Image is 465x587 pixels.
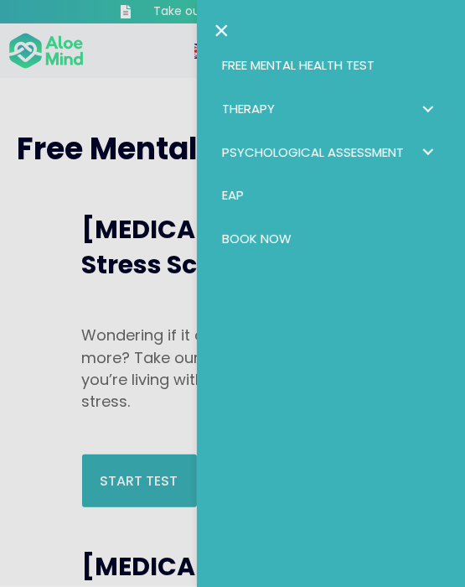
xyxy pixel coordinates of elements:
span: Psychological assessment: submenu [416,140,440,164]
span: Free Mental Health Test [222,56,375,74]
span: Therapy: submenu [416,96,440,121]
span: Book Now [222,230,292,247]
span: Therapy [222,100,275,117]
a: Free Mental Health Test [214,44,448,87]
a: Close the menu [214,17,230,44]
span: Psychological assessment [222,143,404,161]
span: EAP [222,186,244,204]
a: TherapyTherapy: submenu [214,87,448,131]
a: EAP [214,174,448,217]
a: Book Now [214,217,448,261]
a: Psychological assessmentPsychological assessment: submenu [214,131,448,174]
